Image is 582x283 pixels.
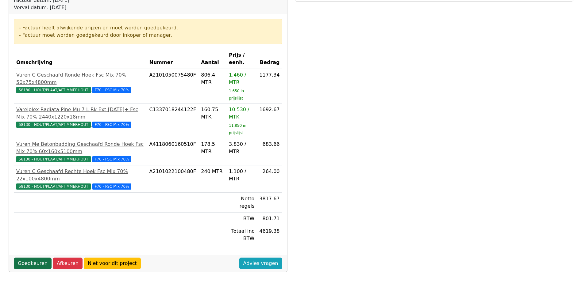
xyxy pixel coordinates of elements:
[229,123,246,135] sub: 11.850 in prijslijst
[239,258,282,269] a: Advies vragen
[16,87,91,93] span: 58130 - HOUT/PLAAT/AFTIMMERHOUT
[84,258,141,269] a: Niet voor dit project
[147,49,199,69] th: Nummer
[19,24,277,32] div: - Factuur heeft afwijkende prijzen en moet worden goedgekeurd.
[16,156,91,162] span: 58130 - HOUT/PLAAT/AFTIMMERHOUT
[201,106,224,121] div: 160.75 MTK
[201,141,224,155] div: 178.5 MTR
[16,168,145,190] a: Vuren C Geschaafd Rechte Hoek Fsc Mix 70% 22x100x4800mm58130 - HOUT/PLAAT/AFTIMMERHOUT F70 - FSC ...
[14,49,147,69] th: Omschrijving
[16,106,145,121] div: Varelplex Radiata Pine Mu 7 L Rk Ext [DATE]+ Fsc Mix 70% 2440x1220x18mm
[16,141,145,155] div: Vuren Me Betonbadding Geschaafd Ronde Hoek Fsc Mix 70% 60x160x5100mm
[16,106,145,128] a: Varelplex Radiata Pine Mu 7 L Rk Ext [DATE]+ Fsc Mix 70% 2440x1220x18mm58130 - HOUT/PLAAT/AFTIMME...
[92,87,132,93] span: F70 - FSC Mix 70%
[198,49,226,69] th: Aantal
[16,122,91,128] span: 58130 - HOUT/PLAAT/AFTIMMERHOUT
[257,69,282,104] td: 1177.34
[229,71,254,86] div: 1.460 / MTR
[226,193,257,213] td: Netto regels
[226,225,257,245] td: Totaal inc BTW
[147,138,199,165] td: A4118060160510F
[226,49,257,69] th: Prijs / eenh.
[16,71,145,93] a: Vuren C Geschaafd Ronde Hoek Fsc Mix 70% 50x75x4800mm58130 - HOUT/PLAAT/AFTIMMERHOUT F70 - FSC Mi...
[257,193,282,213] td: 3817.67
[92,122,132,128] span: F70 - FSC Mix 70%
[226,213,257,225] td: BTW
[229,89,244,100] sub: 1.650 in prijslijst
[229,168,254,183] div: 1.100 / MTR
[257,104,282,138] td: 1692.67
[201,168,224,175] div: 240 MTR
[201,71,224,86] div: 806.4 MTR
[257,213,282,225] td: 801.71
[147,104,199,138] td: C1337018244122F
[16,141,145,163] a: Vuren Me Betonbadding Geschaafd Ronde Hoek Fsc Mix 70% 60x160x5100mm58130 - HOUT/PLAAT/AFTIMMERHO...
[229,141,254,155] div: 3.830 / MTR
[92,156,132,162] span: F70 - FSC Mix 70%
[16,168,145,183] div: Vuren C Geschaafd Rechte Hoek Fsc Mix 70% 22x100x4800mm
[257,225,282,245] td: 4619.38
[229,106,254,121] div: 10.530 / MTK
[147,165,199,193] td: A2101022100480F
[16,71,145,86] div: Vuren C Geschaafd Ronde Hoek Fsc Mix 70% 50x75x4800mm
[53,258,83,269] a: Afkeuren
[147,69,199,104] td: A2101050075480F
[257,138,282,165] td: 683.66
[92,183,132,190] span: F70 - FSC Mix 70%
[14,258,52,269] a: Goedkeuren
[14,4,192,11] div: Verval datum: [DATE]
[19,32,277,39] div: - Factuur moet worden goedgekeurd door inkoper of manager.
[257,165,282,193] td: 264.00
[257,49,282,69] th: Bedrag
[16,183,91,190] span: 58130 - HOUT/PLAAT/AFTIMMERHOUT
